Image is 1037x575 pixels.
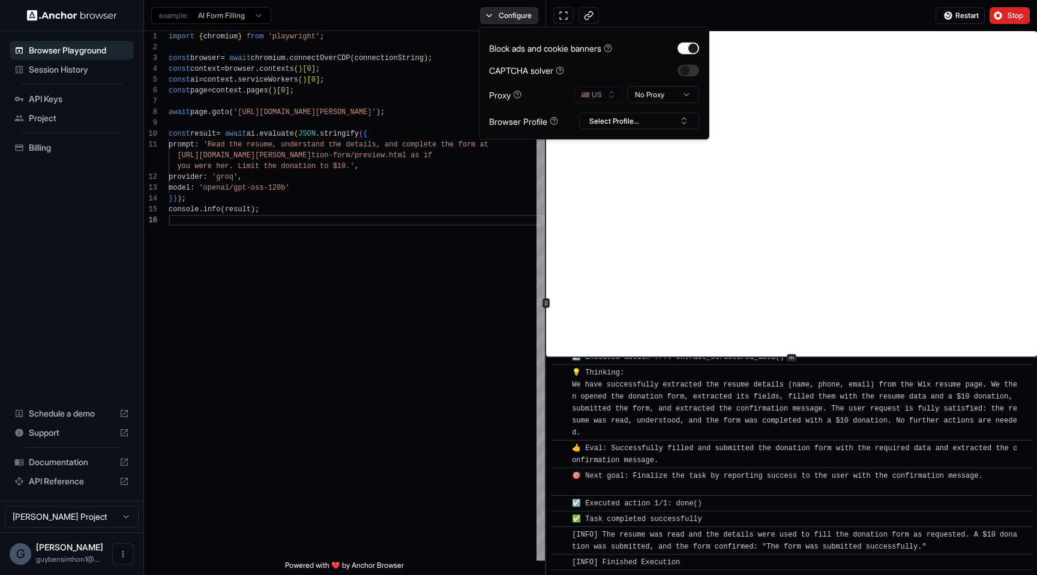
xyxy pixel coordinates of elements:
span: ) [272,86,277,95]
button: Stop [990,7,1030,24]
span: const [169,86,190,95]
span: , [355,162,359,170]
span: connectOverCDP [290,54,350,62]
span: ) [251,205,255,214]
span: : [194,140,199,149]
span: page [190,108,208,116]
span: goto [212,108,229,116]
span: ( [229,108,233,116]
span: = [220,54,224,62]
span: 'playwright' [268,32,320,41]
div: G [10,543,31,565]
div: 13 [144,182,157,193]
span: . [199,205,203,214]
div: Documentation [10,453,134,472]
span: : [203,173,208,181]
span: ( [294,130,298,138]
span: browser [225,65,255,73]
span: ​ [557,498,563,510]
span: 0 [281,86,285,95]
span: ) [376,108,380,116]
span: 'openai/gpt-oss-120b' [199,184,289,192]
span: ) [302,76,307,84]
div: Block ads and cookie banners [489,42,612,55]
span: Billing [29,142,129,154]
div: Proxy [489,88,522,101]
div: 8 [144,107,157,118]
div: Browser Playground [10,41,134,60]
span: result [225,205,251,214]
div: Project [10,109,134,128]
span: : [190,184,194,192]
span: ​ [557,470,563,482]
div: 15 [144,204,157,215]
span: = [216,130,220,138]
span: . [285,54,289,62]
span: Powered with ❤️ by Anchor Browser [285,561,404,575]
span: ; [428,54,432,62]
span: [ [277,86,281,95]
div: Billing [10,138,134,157]
div: CAPTCHA solver [489,64,564,77]
span: [INFO] Finished Execution [572,558,680,567]
span: '[URL][DOMAIN_NAME][PERSON_NAME]' [233,108,376,116]
span: = [199,76,203,84]
span: evaluate [259,130,294,138]
div: 3 [144,53,157,64]
span: [ [302,65,307,73]
span: . [242,86,246,95]
span: ; [320,76,324,84]
span: = [220,65,224,73]
span: serviceWorkers [238,76,298,84]
span: Stop [1008,11,1024,20]
div: Schedule a demo [10,404,134,423]
div: Support [10,423,134,442]
span: Documentation [29,456,115,468]
span: from [247,32,264,41]
img: Anchor Logo [27,10,117,21]
span: ( [350,54,355,62]
span: ​ [557,442,563,454]
span: 0 [307,65,311,73]
span: chromium [251,54,286,62]
span: API Reference [29,475,115,487]
span: context [190,65,220,73]
span: Support [29,427,115,439]
span: } [238,32,242,41]
span: API Keys [29,93,129,105]
span: import [169,32,194,41]
span: guybensimhon1@gmail.com [36,555,100,564]
span: Schedule a demo [29,408,115,420]
button: No Proxy [627,86,699,103]
button: Configure [480,7,538,24]
span: [INFO] The resume was read and the details were used to fill the donation form as requested. A $1... [572,531,1017,551]
span: { [199,32,203,41]
div: 7 [144,96,157,107]
span: = [208,86,212,95]
span: ( [298,76,302,84]
span: browser [190,54,220,62]
button: Select Profile... [579,113,699,130]
span: ​ [557,367,563,379]
div: API Keys [10,89,134,109]
span: ; [255,205,259,214]
span: tion-form/preview.html as if [311,151,433,160]
span: ; [182,194,186,203]
div: 5 [144,74,157,85]
div: 14 [144,193,157,204]
span: ] [316,76,320,84]
span: ☑️ Executed action 1/1: done() [572,499,702,508]
span: [URL][DOMAIN_NAME][PERSON_NAME] [177,151,311,160]
span: 0 [311,76,316,84]
span: ( [268,86,272,95]
div: 1 [144,31,157,42]
span: [ [307,76,311,84]
span: ( [220,205,224,214]
span: contexts [259,65,294,73]
span: ​ [557,513,563,525]
div: 16 [144,215,157,226]
div: 11 [144,139,157,150]
span: await [225,130,247,138]
div: 12 [144,172,157,182]
span: . [233,76,238,84]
